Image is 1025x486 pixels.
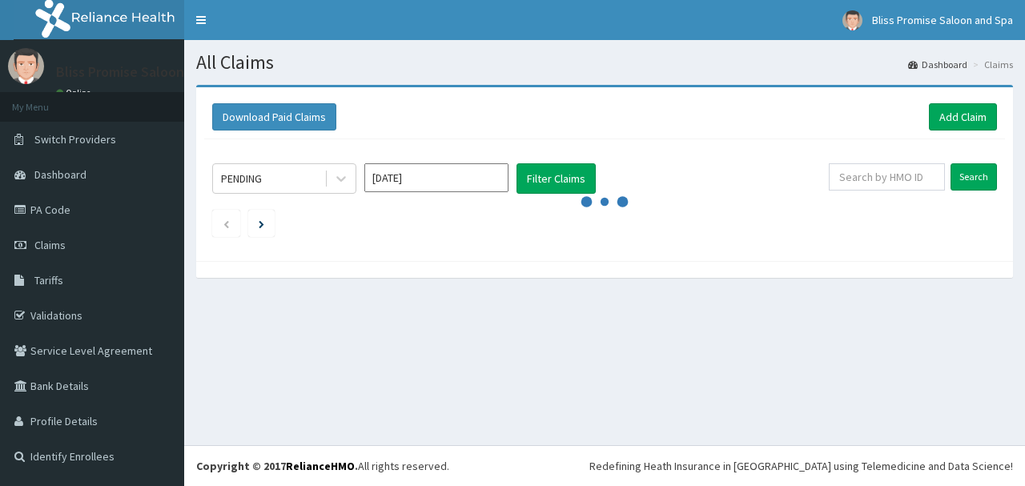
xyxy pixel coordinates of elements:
span: Tariffs [34,273,63,287]
div: PENDING [221,171,262,187]
img: User Image [8,48,44,84]
span: Claims [34,238,66,252]
input: Select Month and Year [364,163,508,192]
span: Bliss Promise Saloon and Spa [872,13,1013,27]
a: Dashboard [908,58,967,71]
img: User Image [842,10,862,30]
input: Search [951,163,997,191]
a: Previous page [223,216,230,231]
footer: All rights reserved. [184,445,1025,486]
h1: All Claims [196,52,1013,73]
p: Bliss Promise Saloon and Spa [56,65,237,79]
span: Dashboard [34,167,86,182]
a: Add Claim [929,103,997,131]
svg: audio-loading [581,178,629,226]
button: Filter Claims [517,163,596,194]
span: Switch Providers [34,132,116,147]
strong: Copyright © 2017 . [196,459,358,473]
input: Search by HMO ID [829,163,945,191]
button: Download Paid Claims [212,103,336,131]
a: RelianceHMO [286,459,355,473]
a: Next page [259,216,264,231]
div: Redefining Heath Insurance in [GEOGRAPHIC_DATA] using Telemedicine and Data Science! [589,458,1013,474]
a: Online [56,87,94,98]
li: Claims [969,58,1013,71]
